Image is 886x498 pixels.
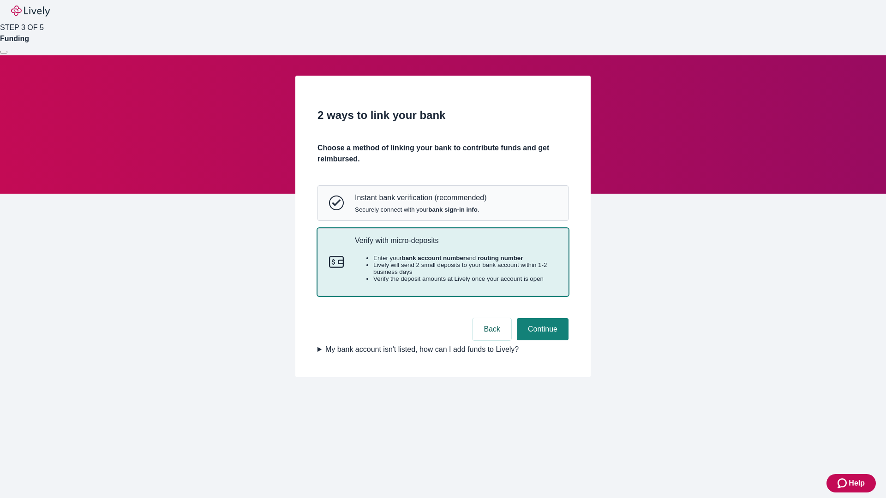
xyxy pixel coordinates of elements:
button: Instant bank verificationInstant bank verification (recommended)Securely connect with yourbank si... [318,186,568,220]
summary: My bank account isn't listed, how can I add funds to Lively? [317,344,569,355]
strong: bank account number [402,255,466,261]
li: Enter your and [373,255,557,261]
button: Zendesk support iconHelp [826,474,876,492]
button: Micro-depositsVerify with micro-depositsEnter yourbank account numberand routing numberLively wil... [318,229,568,296]
button: Continue [517,318,569,340]
svg: Micro-deposits [329,255,344,269]
h2: 2 ways to link your bank [317,107,569,124]
span: Help [849,478,865,489]
p: Instant bank verification (recommended) [355,193,486,202]
li: Lively will send 2 small deposits to your bank account within 1-2 business days [373,261,557,275]
img: Lively [11,6,50,17]
button: Back [473,318,511,340]
strong: routing number [478,255,523,261]
svg: Instant bank verification [329,196,344,210]
li: Verify the deposit amounts at Lively once your account is open [373,275,557,282]
p: Verify with micro-deposits [355,236,557,245]
h4: Choose a method of linking your bank to contribute funds and get reimbursed. [317,142,569,165]
svg: Zendesk support icon [838,478,849,489]
strong: bank sign-in info [428,206,478,213]
span: Securely connect with your . [355,206,486,213]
